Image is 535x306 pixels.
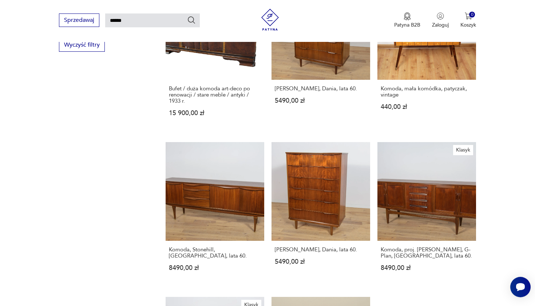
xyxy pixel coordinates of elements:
[404,12,411,20] img: Ikona medalu
[465,12,472,20] img: Ikona koszyka
[394,12,420,28] button: Patyna B2B
[272,142,370,285] a: Komoda, Dania, lata 60.[PERSON_NAME], Dania, lata 60.5490,00 zł
[59,13,99,27] button: Sprzedawaj
[169,247,261,259] h3: Komoda, Stonehill, [GEOGRAPHIC_DATA], lata 60.
[259,9,281,31] img: Patyna - sklep z meblami i dekoracjami vintage
[381,86,473,98] h3: Komoda, mała komódka, patyczak, vintage
[381,104,473,110] p: 440,00 zł
[437,12,444,20] img: Ikonka użytkownika
[275,98,367,104] p: 5490,00 zł
[381,247,473,259] h3: Komoda, proj. [PERSON_NAME], G-Plan, [GEOGRAPHIC_DATA], lata 60.
[169,110,261,116] p: 15 900,00 zł
[460,12,476,28] button: 0Koszyk
[166,142,264,285] a: Komoda, Stonehill, Wielka Brytania, lata 60.Komoda, Stonehill, [GEOGRAPHIC_DATA], lata 60.8490,00 zł
[377,142,476,285] a: KlasykKomoda, proj. V. Wilkins, G-Plan, Wielka Brytania, lata 60.Komoda, proj. [PERSON_NAME], G-P...
[432,21,449,28] p: Zaloguj
[275,86,367,92] h3: [PERSON_NAME], Dania, lata 60.
[394,12,420,28] a: Ikona medaluPatyna B2B
[275,247,367,253] h3: [PERSON_NAME], Dania, lata 60.
[169,265,261,271] p: 8490,00 zł
[275,259,367,265] p: 5490,00 zł
[59,38,105,52] button: Wyczyść filtry
[469,12,475,18] div: 0
[432,12,449,28] button: Zaloguj
[59,18,99,23] a: Sprzedawaj
[169,86,261,104] h3: Bufet / duża komoda art-deco po renowacji / stare meble / antyki / 1933 r.
[460,21,476,28] p: Koszyk
[510,277,531,297] iframe: Smartsupp widget button
[381,265,473,271] p: 8490,00 zł
[394,21,420,28] p: Patyna B2B
[187,16,196,24] button: Szukaj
